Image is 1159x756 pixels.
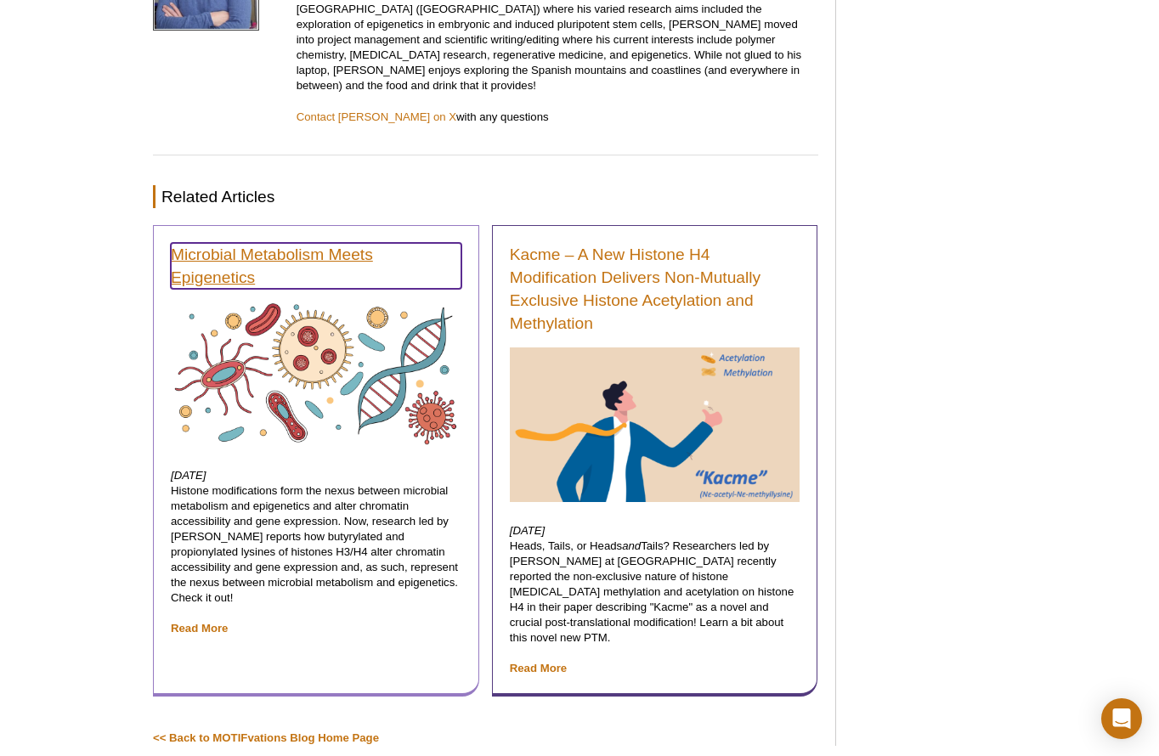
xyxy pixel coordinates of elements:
a: Microbial Metabolism Meets Epigenetics [171,243,461,289]
a: << Back to MOTIFvations Blog Home Page [153,731,379,744]
p: Histone modifications form the nexus between microbial metabolism and epigenetics and alter chrom... [171,468,461,636]
em: [DATE] [510,524,546,537]
p: Heads, Tails, or Heads Tails? Researchers led by [PERSON_NAME] at [GEOGRAPHIC_DATA] recently repo... [510,523,800,676]
a: Contact [PERSON_NAME] on X [297,110,456,123]
h2: Related Articles [153,185,818,208]
a: Read More [510,662,567,674]
p: with any questions [297,110,819,125]
em: [DATE] [171,469,206,482]
a: Read More [171,622,228,635]
a: Kacme – A New Histone H4 Modification Delivers Non-Mutually Exclusive Histone Acetylation and Met... [510,243,800,335]
div: Open Intercom Messenger [1101,698,1142,739]
img: Man in suit and tie [510,347,800,502]
img: Microbes [171,302,461,447]
em: and [622,539,641,552]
